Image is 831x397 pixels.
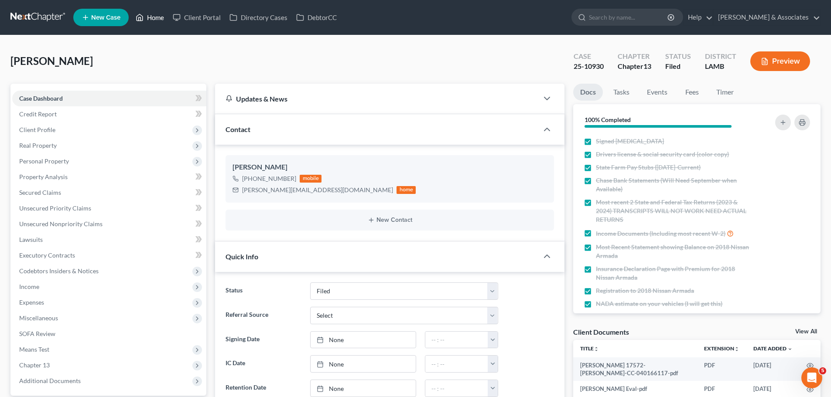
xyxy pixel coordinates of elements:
div: [PERSON_NAME][EMAIL_ADDRESS][DOMAIN_NAME] [242,186,393,194]
span: Real Property [19,142,57,149]
span: Income [19,283,39,290]
span: New Case [91,14,120,21]
a: Home [131,10,168,25]
label: Retention Date [221,380,305,397]
input: -- : -- [425,380,488,397]
div: Status [665,51,691,61]
a: DebtorCC [292,10,341,25]
a: Credit Report [12,106,206,122]
td: PDF [697,381,746,397]
a: SOFA Review [12,326,206,342]
a: Lawsuits [12,232,206,248]
span: Most recent 2 State and Federal Tax Returns (2023 & 2024) TRANSCRIPTS WILL NOT WORK NEED ACTUAL R... [596,198,751,224]
a: None [311,356,416,372]
span: Drivers license & social security card (color copy) [596,150,729,159]
span: Most Recent Statement showing Balance on 2018 Nissan Armada [596,243,751,260]
a: [PERSON_NAME] & Associates [714,10,820,25]
div: District [705,51,736,61]
span: Signed [MEDICAL_DATA] [596,137,664,146]
div: Chapter [618,61,651,71]
a: Secured Claims [12,185,206,200]
span: Storage Unit Agreement [596,312,661,321]
span: Insurance Declaration Page with Premium for 2018 Nissan Armada [596,265,751,282]
a: Events [640,84,674,101]
a: Docs [573,84,603,101]
div: [PERSON_NAME] [233,162,547,173]
div: [PHONE_NUMBER] [242,174,296,183]
span: Miscellaneous [19,314,58,322]
span: Registration to 2018 Nissan Armada [596,286,694,295]
span: Executory Contracts [19,251,75,259]
span: Codebtors Insiders & Notices [19,267,99,275]
a: Extensionunfold_more [704,345,739,352]
label: IC Date [221,355,305,373]
span: Contact [226,125,250,133]
span: Chase Bank Statements (Will Need September when Available) [596,176,751,193]
div: mobile [300,175,321,183]
div: Filed [665,61,691,71]
strong: 100% Completed [585,116,631,123]
a: Timer [709,84,741,101]
iframe: Intercom live chat [801,367,822,388]
span: NADA estimate on your vehicles (I will get this) [596,299,722,308]
span: Client Profile [19,126,55,133]
td: [PERSON_NAME] 17572-[PERSON_NAME]-CC-040166117-pdf [573,357,697,381]
span: Expenses [19,299,44,306]
td: [DATE] [746,381,800,397]
span: Means Test [19,346,49,353]
span: Chapter 13 [19,361,50,369]
a: Tasks [606,84,636,101]
a: Case Dashboard [12,91,206,106]
input: -- : -- [425,332,488,348]
i: unfold_more [734,346,739,352]
a: Client Portal [168,10,225,25]
a: Directory Cases [225,10,292,25]
span: Unsecured Priority Claims [19,204,91,212]
div: Updates & News [226,94,528,103]
a: Property Analysis [12,169,206,185]
a: Fees [678,84,706,101]
input: Search by name... [589,9,669,25]
a: Unsecured Nonpriority Claims [12,216,206,232]
span: State Farm Pay Stubs ([DATE]-Current) [596,163,701,172]
div: LAMB [705,61,736,71]
td: [PERSON_NAME] Eval-pdf [573,381,697,397]
button: New Contact [233,217,547,224]
span: Lawsuits [19,236,43,243]
a: None [311,332,416,348]
span: Unsecured Nonpriority Claims [19,220,103,227]
span: Quick Info [226,252,258,261]
a: View All [795,329,817,335]
td: PDF [697,357,746,381]
span: 13 [643,62,651,70]
span: Case Dashboard [19,95,63,102]
span: Additional Documents [19,377,81,384]
span: Personal Property [19,157,69,165]
span: SOFA Review [19,330,55,337]
i: expand_more [787,346,793,352]
div: Chapter [618,51,651,61]
span: Secured Claims [19,189,61,196]
span: [PERSON_NAME] [10,54,93,67]
span: Credit Report [19,110,57,118]
label: Signing Date [221,331,305,349]
a: Date Added expand_more [753,345,793,352]
i: unfold_more [594,346,599,352]
input: -- : -- [425,356,488,372]
a: Unsecured Priority Claims [12,200,206,216]
button: Preview [750,51,810,71]
a: Titleunfold_more [580,345,599,352]
div: home [397,186,416,194]
span: 5 [819,367,826,374]
span: Property Analysis [19,173,68,180]
span: Income Documents (Including most recent W-2) [596,229,725,238]
div: 25-10930 [574,61,604,71]
div: Client Documents [573,327,629,336]
a: Executory Contracts [12,248,206,263]
label: Referral Source [221,307,305,324]
a: None [311,380,416,397]
label: Status [221,282,305,300]
a: Help [684,10,713,25]
div: Case [574,51,604,61]
td: [DATE] [746,357,800,381]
